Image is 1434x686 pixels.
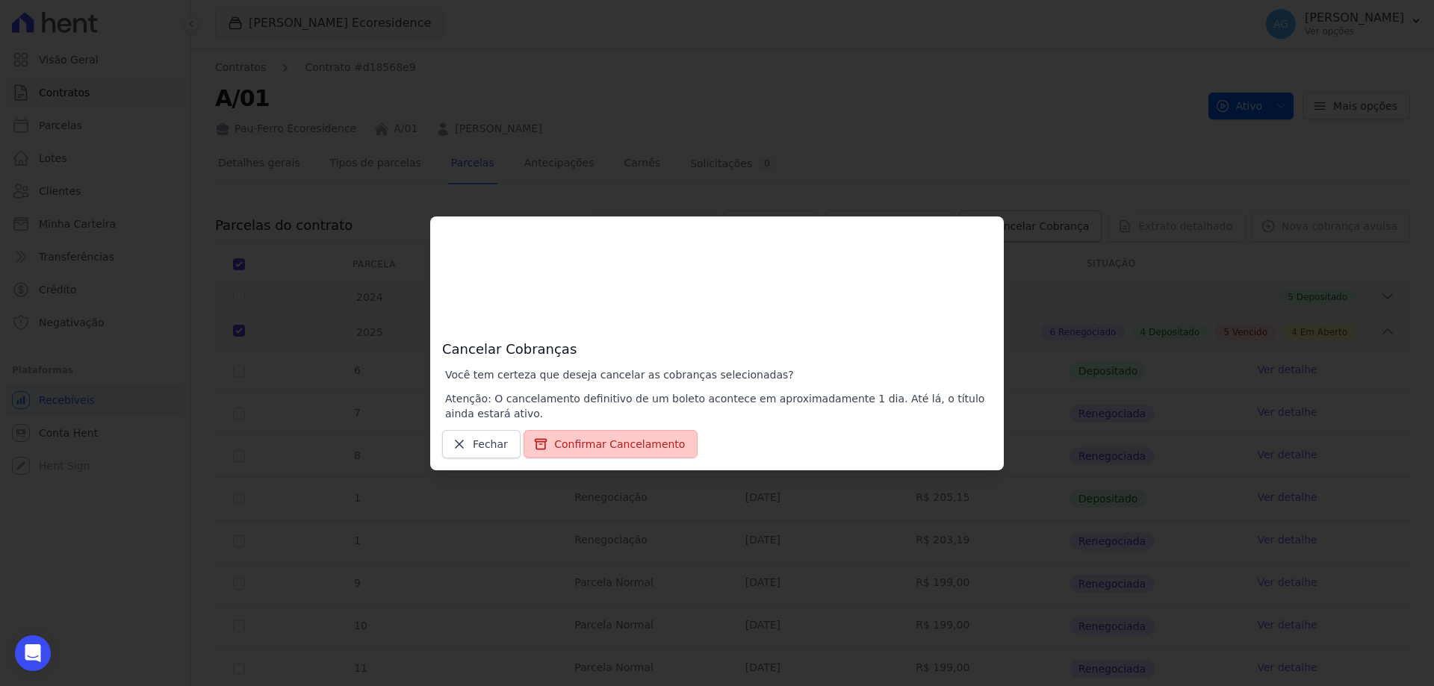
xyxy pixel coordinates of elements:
button: Confirmar Cancelamento [524,430,698,458]
p: Atenção: O cancelamento definitivo de um boleto acontece em aproximadamente 1 dia. Até lá, o títu... [445,391,992,421]
span: Fechar [473,437,508,452]
h3: Cancelar Cobranças [442,228,992,358]
div: Open Intercom Messenger [15,635,51,671]
p: Você tem certeza que deseja cancelar as cobranças selecionadas? [445,367,992,382]
a: Fechar [442,430,521,458]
